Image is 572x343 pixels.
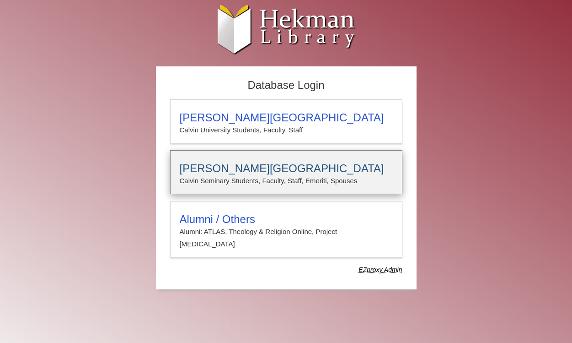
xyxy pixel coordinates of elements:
[180,175,393,187] p: Calvin Seminary Students, Faculty, Staff, Emeriti, Spouses
[180,213,393,250] summary: Alumni / OthersAlumni: ATLAS, Theology & Religion Online, Project [MEDICAL_DATA]
[170,99,402,143] a: [PERSON_NAME][GEOGRAPHIC_DATA]Calvin University Students, Faculty, Staff
[166,76,407,95] h2: Database Login
[180,124,393,136] p: Calvin University Students, Faculty, Staff
[358,266,402,273] dfn: Use Alumni login
[180,162,393,175] h3: [PERSON_NAME][GEOGRAPHIC_DATA]
[170,150,402,194] a: [PERSON_NAME][GEOGRAPHIC_DATA]Calvin Seminary Students, Faculty, Staff, Emeriti, Spouses
[180,111,393,124] h3: [PERSON_NAME][GEOGRAPHIC_DATA]
[180,226,393,250] p: Alumni: ATLAS, Theology & Religion Online, Project [MEDICAL_DATA]
[180,213,393,226] h3: Alumni / Others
